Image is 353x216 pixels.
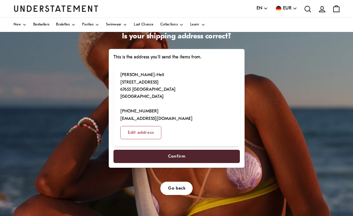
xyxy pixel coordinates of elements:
[82,23,93,26] span: Panties
[190,23,199,26] span: Learn
[56,18,75,32] a: Bralettes
[168,150,185,163] span: Confirm
[190,18,205,32] a: Learn
[113,54,240,61] p: This is the address you'll send the items from.
[14,23,21,26] span: New
[128,126,154,139] span: Edit address
[14,18,27,32] a: New
[134,23,153,26] span: Last Chance
[160,23,178,26] span: Collections
[168,182,186,195] span: Go back
[14,5,99,12] a: Understatement Homepage
[275,5,297,12] button: EUR
[33,23,49,26] span: Bestsellers
[33,18,49,32] a: Bestsellers
[106,18,127,32] a: Swimwear
[109,32,245,42] h1: Is your shipping address correct?
[160,182,193,195] button: Go back
[120,71,193,122] p: [PERSON_NAME]-Hell [STREET_ADDRESS] 67655 [GEOGRAPHIC_DATA] [GEOGRAPHIC_DATA] [PHONE_NUMBER] [EMA...
[113,150,240,163] button: Confirm
[257,5,262,12] span: EN
[120,126,161,139] button: Edit address
[106,23,121,26] span: Swimwear
[56,23,70,26] span: Bralettes
[257,5,268,12] button: EN
[283,5,292,12] span: EUR
[134,18,153,32] a: Last Chance
[82,18,99,32] a: Panties
[160,18,183,32] a: Collections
